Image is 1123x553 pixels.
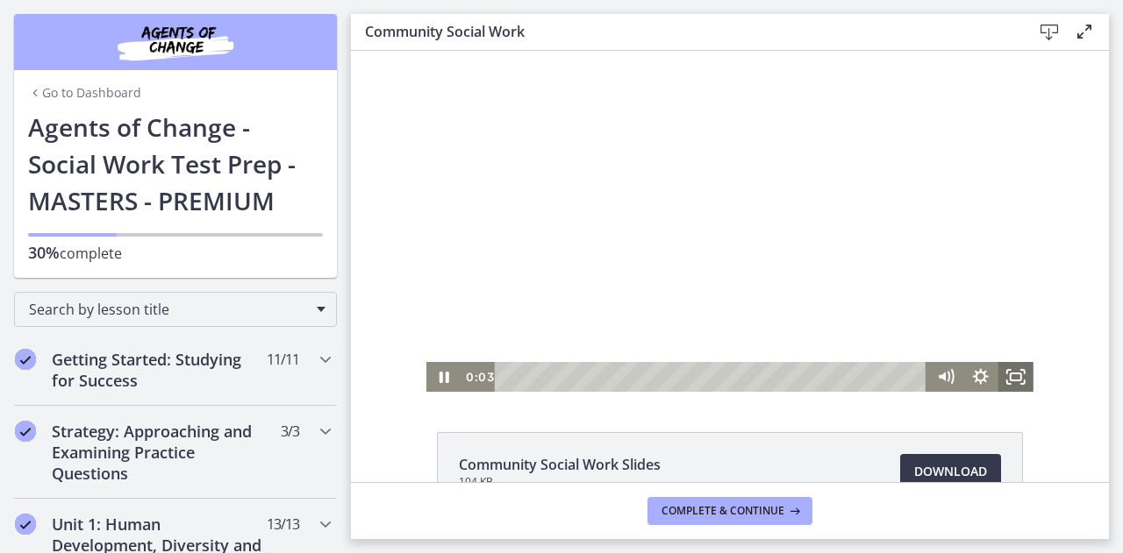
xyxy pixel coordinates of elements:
[15,349,36,370] i: Completed
[662,504,784,518] span: Complete & continue
[28,242,60,263] span: 30%
[29,300,308,319] span: Search by lesson title
[351,51,1109,392] iframe: Video Lesson
[15,514,36,535] i: Completed
[612,311,647,341] button: Show settings menu
[914,461,987,482] span: Download
[577,311,612,341] button: Mute
[267,514,299,535] span: 13 / 13
[900,454,1001,489] a: Download
[647,311,683,341] button: Fullscreen
[365,21,1004,42] h3: Community Social Work
[281,421,299,442] span: 3 / 3
[459,454,661,475] span: Community Social Work Slides
[70,21,281,63] img: Agents of Change
[14,292,337,327] div: Search by lesson title
[459,475,661,489] span: 104 KB
[28,109,323,219] h1: Agents of Change - Social Work Test Prep - MASTERS - PREMIUM
[15,421,36,442] i: Completed
[647,497,812,525] button: Complete & continue
[28,84,141,102] a: Go to Dashboard
[52,349,266,391] h2: Getting Started: Studying for Success
[267,349,299,370] span: 11 / 11
[28,242,323,264] p: complete
[52,421,266,484] h2: Strategy: Approaching and Examining Practice Questions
